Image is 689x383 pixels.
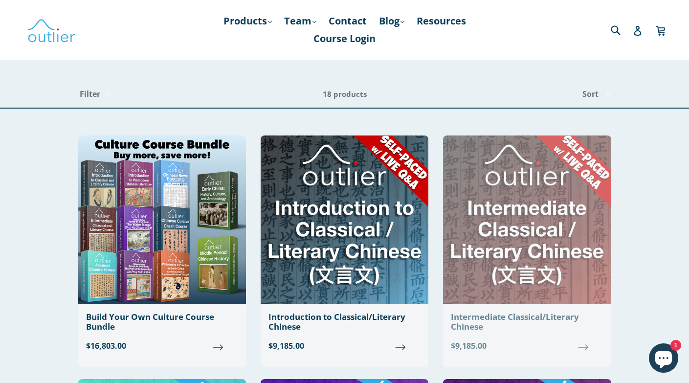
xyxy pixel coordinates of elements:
[279,12,321,30] a: Team
[608,20,635,40] input: Search
[78,135,246,360] a: Build Your Own Culture Course Bundle $16,803.00
[27,16,76,44] img: Outlier Linguistics
[219,12,277,30] a: Products
[646,343,681,375] inbox-online-store-chat: Shopify online store chat
[443,135,611,304] img: Intermediate Classical/Literary Chinese
[451,312,603,332] div: Intermediate Classical/Literary Chinese
[268,312,421,332] div: Introduction to Classical/Literary Chinese
[309,30,380,47] a: Course Login
[412,12,471,30] a: Resources
[323,89,367,99] span: 18 products
[86,340,238,352] span: $16,803.00
[443,135,611,360] a: Intermediate Classical/Literary Chinese $9,185.00
[374,12,409,30] a: Blog
[268,340,421,352] span: $9,185.00
[78,135,246,304] img: Build Your Own Culture Course Bundle
[261,135,428,360] a: Introduction to Classical/Literary Chinese $9,185.00
[86,312,238,332] div: Build Your Own Culture Course Bundle
[261,135,428,304] img: Introduction to Classical/Literary Chinese
[324,12,372,30] a: Contact
[451,340,603,352] span: $9,185.00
